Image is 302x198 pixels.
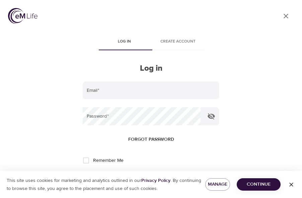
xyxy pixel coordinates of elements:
a: close [278,8,294,24]
img: logo [8,8,37,24]
a: Privacy Policy [141,178,170,184]
span: Remember Me [93,157,124,164]
span: Forgot password [128,135,174,144]
h2: Log in [83,64,219,73]
span: Manage [211,180,225,189]
div: disabled tabs example [83,34,219,50]
button: Forgot password [126,133,177,146]
button: Manage [205,178,230,191]
span: Create account [155,38,201,45]
button: Continue [237,178,281,191]
span: Log in [101,38,147,45]
span: Continue [242,180,275,189]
